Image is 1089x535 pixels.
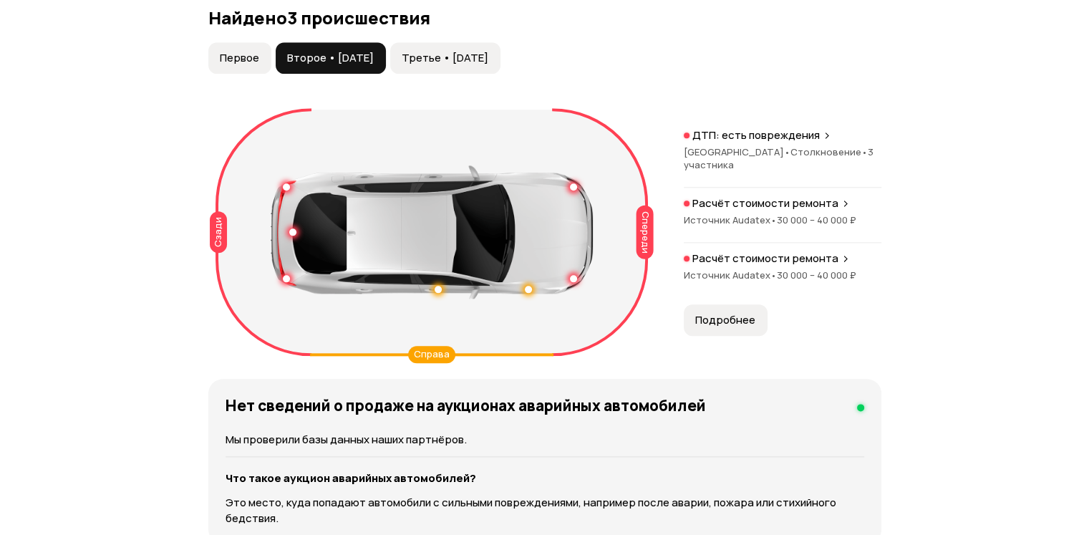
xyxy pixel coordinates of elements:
[408,346,455,363] div: Справа
[402,51,488,65] span: Третье • [DATE]
[861,145,868,158] span: •
[692,128,820,143] p: ДТП: есть повреждения
[390,42,500,74] button: Третье • [DATE]
[220,51,259,65] span: Первое
[636,205,653,259] div: Спереди
[695,313,755,327] span: Подробнее
[692,251,838,266] p: Расчёт стоимости ремонта
[684,213,777,226] span: Источник Audatex
[777,269,856,281] span: 30 000 – 40 000 ₽
[210,211,227,253] div: Сзади
[692,196,838,211] p: Расчёт стоимости ремонта
[226,471,476,486] strong: Что такое аукцион аварийных автомобилей?
[276,42,386,74] button: Второе • [DATE]
[684,269,777,281] span: Источник Audatex
[784,145,790,158] span: •
[226,396,706,415] h4: Нет сведений о продаже на аукционах аварийных автомобилей
[777,213,856,226] span: 30 000 – 40 000 ₽
[226,432,864,448] p: Мы проверили базы данных наших партнёров.
[770,269,777,281] span: •
[287,51,374,65] span: Второе • [DATE]
[684,145,790,158] span: [GEOGRAPHIC_DATA]
[208,8,881,28] h3: Найдено 3 происшествия
[790,145,868,158] span: Столкновение
[226,495,864,526] p: Это место, куда попадают автомобили с сильными повреждениями, например после аварии, пожара или с...
[684,304,768,336] button: Подробнее
[770,213,777,226] span: •
[208,42,271,74] button: Первое
[684,145,873,171] span: 3 участника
